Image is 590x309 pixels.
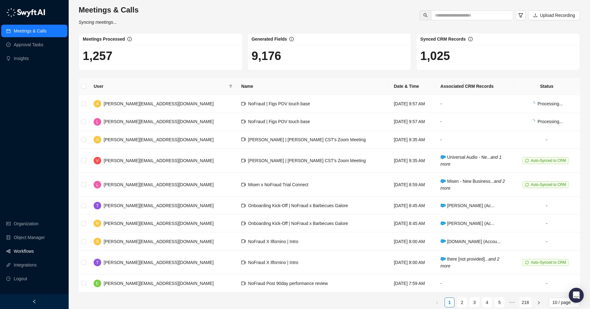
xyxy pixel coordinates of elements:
span: sync [525,183,529,187]
td: - [435,131,514,149]
span: video-camera [241,158,246,163]
span: NoFraud X Ilfornino | Intro [248,239,298,244]
td: - [514,275,580,292]
td: - [435,275,514,292]
span: NoFraud Post 90day performance review [248,281,328,286]
span: Auto-Synced to CRM [531,158,566,163]
span: video-camera [241,281,246,286]
span: [DOMAIN_NAME] (Accou... [440,239,501,244]
span: A [96,136,99,143]
td: - [514,197,580,215]
span: V [96,157,99,164]
span: search [423,13,428,17]
a: Meetings & Calls [14,25,47,37]
span: A [96,100,99,107]
h1: 1,257 [83,49,238,63]
span: sync [525,261,529,264]
span: R [96,220,99,227]
td: [DATE] 8:45 AM [389,215,435,232]
a: 218 [520,298,531,307]
span: video-camera [241,203,246,208]
span: Auto-Synced to CRM [531,182,566,187]
span: Meetings Processed [83,37,125,42]
span: Misen x NoFraud Trial Connect [248,182,308,187]
span: Upload Recording [540,12,575,19]
span: User [94,83,226,90]
th: Status [514,78,580,95]
a: 5 [495,298,504,307]
li: Next 5 Pages [507,297,517,307]
span: right [537,301,541,305]
span: NoFraud X Ilfornino | Intro [248,260,298,265]
span: loading [530,101,536,107]
td: [DATE] 9:57 AM [389,95,435,113]
span: video-camera [241,137,246,142]
td: [DATE] 8:45 AM [389,197,435,215]
span: [PERSON_NAME][EMAIL_ADDRESS][DOMAIN_NAME] [104,239,214,244]
i: and 2 more [440,257,499,268]
a: Organization [14,217,38,230]
span: ••• [507,297,517,307]
a: 2 [457,298,467,307]
span: video-camera [241,119,246,124]
span: L [96,181,99,188]
span: [PERSON_NAME][EMAIL_ADDRESS][DOMAIN_NAME] [104,158,214,163]
th: Date & Time [389,78,435,95]
span: Processing... [538,119,563,124]
th: Associated CRM Records [435,78,514,95]
span: A [96,238,99,245]
span: T [96,259,99,266]
span: [PERSON_NAME] | [PERSON_NAME] CST's Zoom Meeting [248,158,366,163]
span: video-camera [241,260,246,265]
li: 5 [494,297,504,307]
a: Object Manager [14,231,45,244]
span: logout [6,277,11,281]
a: Approval Tasks [14,38,43,51]
span: Processing... [538,101,563,106]
li: 2 [457,297,467,307]
span: filter [229,84,233,88]
span: Onboarding Kick-Off | NoFraud x Barbecues Galore [248,203,348,208]
div: Open Intercom Messenger [569,288,584,303]
span: T [96,202,99,209]
button: right [534,297,544,307]
h3: Meetings & Calls [79,5,139,15]
a: Workflows [14,245,34,257]
td: [DATE] 9:35 AM [389,149,435,173]
span: [PERSON_NAME][EMAIL_ADDRESS][DOMAIN_NAME] [104,221,214,226]
li: Next Page [534,297,544,307]
li: 218 [519,297,531,307]
button: left [432,297,442,307]
i: and 1 more [440,155,502,167]
span: video-camera [241,102,246,106]
span: info-circle [289,37,294,41]
td: - [435,95,514,113]
span: left [32,299,37,304]
span: NoFraud | Figs POV touch base [248,119,310,124]
span: [PERSON_NAME] | [PERSON_NAME] CST's Zoom Meeting [248,137,366,142]
div: Page Size [549,297,580,307]
a: 4 [482,298,492,307]
span: [PERSON_NAME][EMAIL_ADDRESS][DOMAIN_NAME] [104,101,214,106]
span: Auto-Synced to CRM [531,260,566,265]
span: filter [518,13,523,18]
span: info-circle [468,37,473,41]
li: 3 [470,297,479,307]
span: filter [228,82,234,91]
li: 4 [482,297,492,307]
span: Generated Fields [252,37,287,42]
button: Upload Recording [528,10,580,20]
img: logo-05li4sbe.png [6,8,45,17]
span: [PERSON_NAME] (Ac... [440,221,494,226]
i: and 2 more [440,179,505,191]
span: left [435,301,439,305]
td: [DATE] 8:59 AM [389,173,435,197]
span: L [96,118,99,125]
i: Syncing meetings... [79,20,117,25]
span: [PERSON_NAME] (Ac... [440,203,494,208]
span: 10 / page [553,298,576,307]
span: Onboarding Kick-Off | NoFraud x Barbecues Galore [248,221,348,226]
span: [PERSON_NAME][EMAIL_ADDRESS][DOMAIN_NAME] [104,260,214,265]
span: video-camera [241,239,246,243]
td: - [514,215,580,232]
